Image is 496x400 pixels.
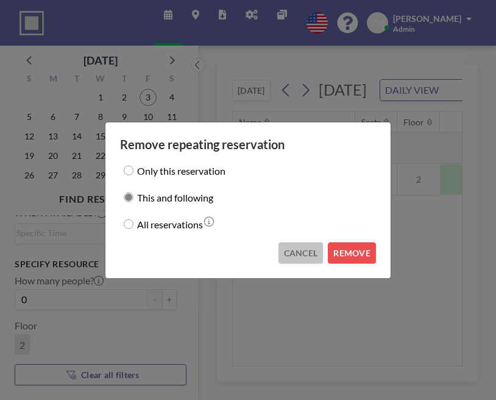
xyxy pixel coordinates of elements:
button: REMOVE [328,242,376,264]
label: This and following [137,189,213,206]
button: CANCEL [278,242,324,264]
label: Only this reservation [137,162,225,179]
label: All reservations [137,216,203,233]
h3: Remove repeating reservation [120,137,376,152]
